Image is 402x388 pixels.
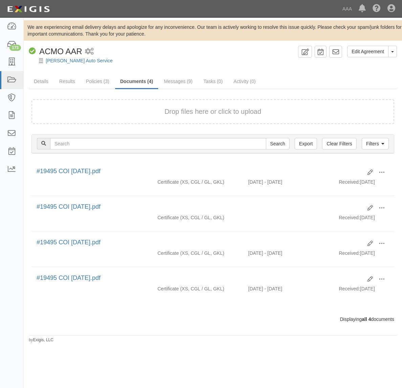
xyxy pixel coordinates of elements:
b: all 4 [362,316,371,322]
div: Displaying documents [26,316,399,323]
div: [DATE] [334,250,395,260]
input: Search [266,138,290,149]
a: Messages (9) [159,75,198,88]
div: Effective 06/12/2022 - Expiration 06/12/2023 [243,285,334,292]
a: Documents (4) [115,75,158,89]
div: #19495 COI 06.12.23.pdf [37,274,362,283]
div: Excess/Umbrella Liability Commercial General Liability / Garage Liability Garage Keepers Liability [152,214,243,221]
a: AAA [339,2,355,16]
a: #19495 COI [DATE].pdf [37,203,101,210]
button: Drop files here or click to upload [165,107,261,117]
div: Excess/Umbrella Liability Commercial General Liability / Garage Liability Garage Keepers Liability [152,250,243,257]
p: Received: [339,214,360,221]
a: Details [29,75,54,88]
i: Compliant [29,48,36,55]
a: Results [54,75,80,88]
a: Edit Agreement [347,46,388,57]
a: #19495 COI [DATE].pdf [37,168,101,175]
span: ACMO AAR [39,47,82,56]
div: [DATE] [334,179,395,189]
a: Activity (0) [229,75,261,88]
div: #19495 COI 10.19.24.pdf [37,203,362,211]
p: Received: [339,250,360,257]
div: Effective 10/19/2022 - Expiration 10/19/2023 [243,250,334,257]
div: Effective 10/19/2024 - Expiration 10/19/2025 [243,179,334,185]
i: 1 scheduled workflow [85,48,94,55]
a: #19495 COI [DATE].pdf [37,239,101,246]
a: Exigis, LLC [33,338,54,342]
div: 173 [9,45,21,51]
small: by [29,337,54,343]
div: ACMO AAR [29,46,82,57]
div: Excess/Umbrella Liability Commercial General Liability / Garage Liability Garage Keepers Liability [152,285,243,292]
div: #19495 COI 10.19.23.pdf [37,238,362,247]
p: Received: [339,285,360,292]
div: [DATE] [334,285,395,295]
a: Policies (3) [81,75,114,88]
div: Excess/Umbrella Liability Commercial General Liability / Garage Liability Garage Keepers Liability [152,179,243,185]
a: Tasks (0) [198,75,228,88]
a: [PERSON_NAME] Auto Service [46,58,113,63]
a: Filters [362,138,389,149]
img: logo-5460c22ac91f19d4615b14bd174203de0afe785f0fc80cf4dbbc73dc1793850b.png [5,3,52,15]
input: Search [50,138,266,149]
a: Clear Filters [322,138,356,149]
div: #19495 COI 10.19.25.pdf [37,167,362,176]
a: #19495 COI [DATE].pdf [37,274,101,281]
i: Help Center - Complianz [373,5,381,13]
div: We are experiencing email delivery delays and apologize for any inconvenience. Our team is active... [24,24,402,37]
p: Received: [339,179,360,185]
a: Export [295,138,317,149]
div: [DATE] [334,214,395,224]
